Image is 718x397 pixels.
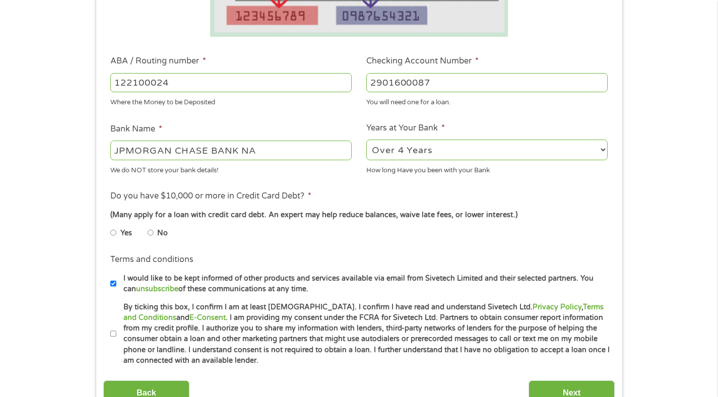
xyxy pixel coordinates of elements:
[366,123,445,134] label: Years at Your Bank
[110,210,607,221] div: (Many apply for a loan with credit card debt. An expert may help reduce balances, waive late fees...
[366,56,479,67] label: Checking Account Number
[110,254,193,265] label: Terms and conditions
[366,73,608,92] input: 345634636
[110,162,352,175] div: We do NOT store your bank details!
[123,303,604,322] a: Terms and Conditions
[136,285,178,293] a: unsubscribe
[366,94,608,108] div: You will need one for a loan.
[120,228,132,239] label: Yes
[189,313,226,322] a: E-Consent
[110,124,162,135] label: Bank Name
[157,228,168,239] label: No
[110,56,206,67] label: ABA / Routing number
[366,162,608,175] div: How long Have you been with your Bank
[533,303,581,311] a: Privacy Policy
[110,94,352,108] div: Where the Money to be Deposited
[116,302,611,366] label: By ticking this box, I confirm I am at least [DEMOGRAPHIC_DATA]. I confirm I have read and unders...
[116,273,611,295] label: I would like to be kept informed of other products and services available via email from Sivetech...
[110,191,311,202] label: Do you have $10,000 or more in Credit Card Debt?
[110,73,352,92] input: 263177916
